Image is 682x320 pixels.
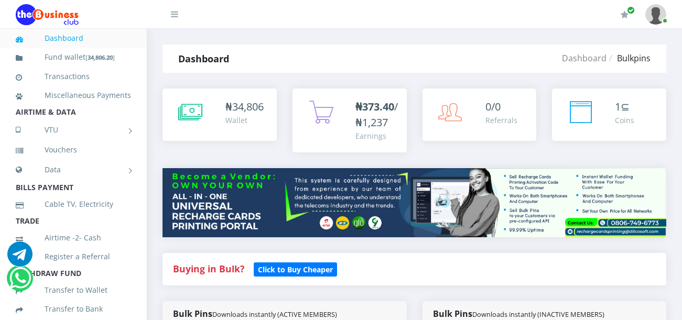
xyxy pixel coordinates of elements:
[173,308,337,319] strong: Bulk Pins
[472,310,604,319] small: Downloads instantly (INACTIVE MEMBERS)
[16,245,131,269] a: Register a Referral
[225,115,264,126] div: Wallet
[645,4,666,25] img: User
[173,262,244,275] strong: Buying in Bulk?
[485,115,517,126] div: Referrals
[212,310,337,319] small: Downloads instantly (ACTIVE MEMBERS)
[163,168,666,237] img: multitenant_rcp.png
[621,10,629,19] i: Renew/Upgrade Subscription
[485,100,501,114] span: 0/0
[258,264,333,274] b: Click to Buy Cheaper
[85,53,115,61] small: [ ]
[163,89,277,141] a: ₦34,806 Wallet
[232,100,264,114] span: 34,806
[16,226,131,250] a: Airtime -2- Cash
[9,273,31,291] a: Chat for support
[16,26,131,50] a: Dashboard
[16,192,131,216] a: Cable TV, Electricity
[423,89,537,141] a: 0/0 Referrals
[562,52,607,64] a: Dashboard
[615,100,621,114] span: 1
[7,249,33,267] a: Chat for support
[16,45,131,70] a: Fund wallet[34,806.20]
[16,4,79,25] img: Logo
[16,117,131,143] a: VTU
[16,138,131,162] a: Vouchers
[293,89,407,152] a: ₦373.40/₦1,237 Earnings
[433,308,604,319] strong: Bulk Pins
[355,100,394,114] b: ₦373.40
[16,157,131,183] a: Data
[355,100,398,129] span: /₦1,237
[615,99,634,115] div: ⊆
[16,64,131,89] a: Transactions
[615,115,634,126] div: Coins
[607,52,651,64] li: Bulkpins
[16,278,131,302] a: Transfer to Wallet
[178,52,229,65] strong: Dashboard
[16,83,131,107] a: Miscellaneous Payments
[627,6,635,14] span: Renew/Upgrade Subscription
[88,53,113,61] b: 34,806.20
[355,130,398,141] div: Earnings
[254,262,337,275] a: Click to Buy Cheaper
[225,99,264,115] div: ₦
